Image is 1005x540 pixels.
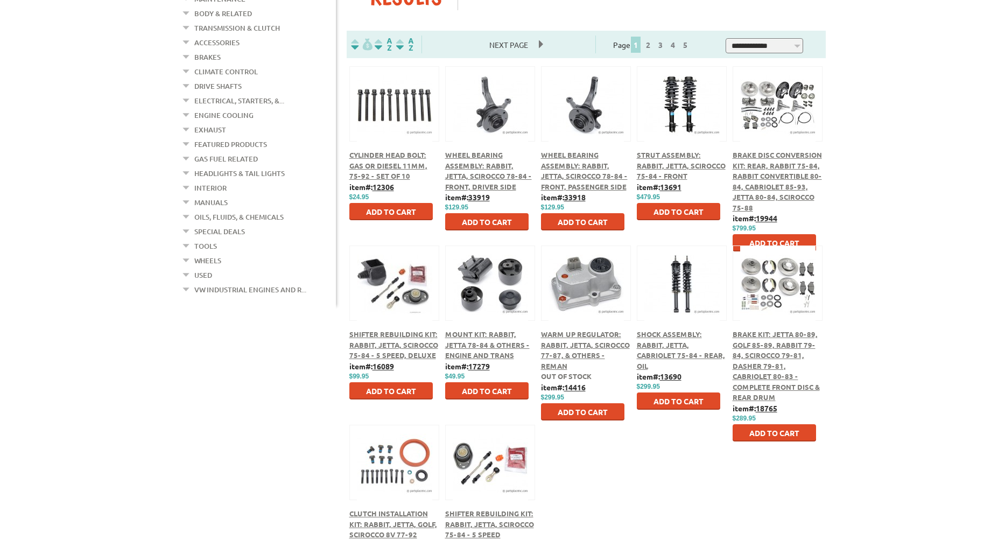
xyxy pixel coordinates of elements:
u: 18765 [756,403,777,413]
a: Featured Products [194,137,267,151]
u: 14416 [564,382,586,392]
a: Wheels [194,254,221,268]
span: Add to Cart [749,428,799,438]
u: 19944 [756,213,777,223]
a: Shifter Rebuilding Kit: Rabbit, Jetta, Scirocco 75-84 - 5 Speed, Deluxe [349,329,438,360]
span: $299.95 [637,383,660,390]
span: $49.95 [445,373,465,380]
a: Mount Kit: Rabbit, Jetta 78-84 & Others - Engine and Trans [445,329,530,360]
a: Brake Kit: Jetta 80-89, Golf 85-89, Rabbit 79-84, Scirocco 79-81, Dasher 79-81, Cabriolet 80-83 -... [733,329,820,402]
span: Add to Cart [366,386,416,396]
span: $479.95 [637,193,660,201]
a: Clutch Installation Kit: Rabbit, Jetta, Golf, Scirocco 8V 77-92 [349,509,437,539]
span: $99.95 [349,373,369,380]
a: Oils, Fluids, & Chemicals [194,210,284,224]
a: Brake Disc Conversion Kit: Rear, Rabbit 75-84, Rabbit Convertible 80-84, Cabriolet 85-93, Jetta 8... [733,150,822,212]
span: Add to Cart [462,217,512,227]
button: Add to Cart [733,234,816,251]
a: Tools [194,239,217,253]
a: Cylinder Head Bolt: Gas or Diesel 11mm, 75-92 - Set Of 10 [349,150,427,180]
a: Strut Assembly: Rabbit, Jetta, Scirocco 75-84 - Front [637,150,726,180]
a: Body & Related [194,6,252,20]
span: Out of stock [541,371,592,381]
button: Add to Cart [445,213,529,230]
u: 33919 [468,192,490,202]
button: Add to Cart [541,213,624,230]
button: Add to Cart [349,382,433,399]
button: Add to Cart [445,382,529,399]
u: 17279 [468,361,490,371]
button: Add to Cart [349,203,433,220]
img: Sort by Sales Rank [394,38,416,51]
a: Exhaust [194,123,226,137]
a: Shifter Rebuilding Kit: Rabbit, Jetta, Scirocco 75-84 - 5 Speed [445,509,534,539]
b: item#: [445,361,490,371]
span: Next Page [479,37,539,53]
a: Engine Cooling [194,108,254,122]
span: Add to Cart [653,396,704,406]
button: Add to Cart [541,403,624,420]
b: item#: [733,403,777,413]
b: item#: [637,182,681,192]
a: Wheel Bearing Assembly: Rabbit, Jetta, Scirocco 78-84 - Front, Passenger Side [541,150,628,191]
b: item#: [349,182,394,192]
u: 16089 [373,361,394,371]
span: $799.95 [733,225,756,232]
b: item#: [541,382,586,392]
a: Warm Up Regulator: Rabbit, Jetta, Scirocco 77-87, & Others - Reman [541,329,630,370]
b: item#: [541,192,586,202]
a: Climate Control [194,65,258,79]
a: Accessories [194,36,240,50]
span: Add to Cart [558,407,608,417]
a: Brakes [194,50,221,64]
span: Add to Cart [462,386,512,396]
button: Add to Cart [637,392,720,410]
a: VW Industrial Engines and R... [194,283,306,297]
a: Transmission & Clutch [194,21,280,35]
u: 12306 [373,182,394,192]
b: item#: [445,192,490,202]
u: 13691 [660,182,681,192]
div: Page [595,36,708,53]
a: 3 [656,40,665,50]
span: Add to Cart [749,238,799,248]
img: filterpricelow.svg [351,38,373,51]
span: Add to Cart [653,207,704,216]
span: $299.95 [541,394,564,401]
a: 5 [680,40,690,50]
span: $129.95 [445,204,468,211]
span: $289.95 [733,415,756,422]
span: Add to Cart [558,217,608,227]
span: 1 [631,37,641,53]
u: 13690 [660,371,681,381]
a: Drive Shafts [194,79,242,93]
u: 33918 [564,192,586,202]
span: $24.95 [349,193,369,201]
span: $129.95 [541,204,564,211]
img: Sort by Headline [373,38,394,51]
b: item#: [733,213,777,223]
a: 2 [643,40,653,50]
a: Headlights & Tail Lights [194,166,285,180]
a: Interior [194,181,227,195]
button: Add to Cart [733,424,816,441]
a: Next Page [479,40,539,50]
span: Add to Cart [366,207,416,216]
b: item#: [637,371,681,381]
a: Shock Assembly: Rabbit, Jetta, Cabriolet 75-84 - Rear, Oil [637,329,725,370]
a: Wheel Bearing Assembly: Rabbit, Jetta, Scirocco 78-84 - Front, Driver Side [445,150,532,191]
a: Used [194,268,212,282]
a: Electrical, Starters, &... [194,94,284,108]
